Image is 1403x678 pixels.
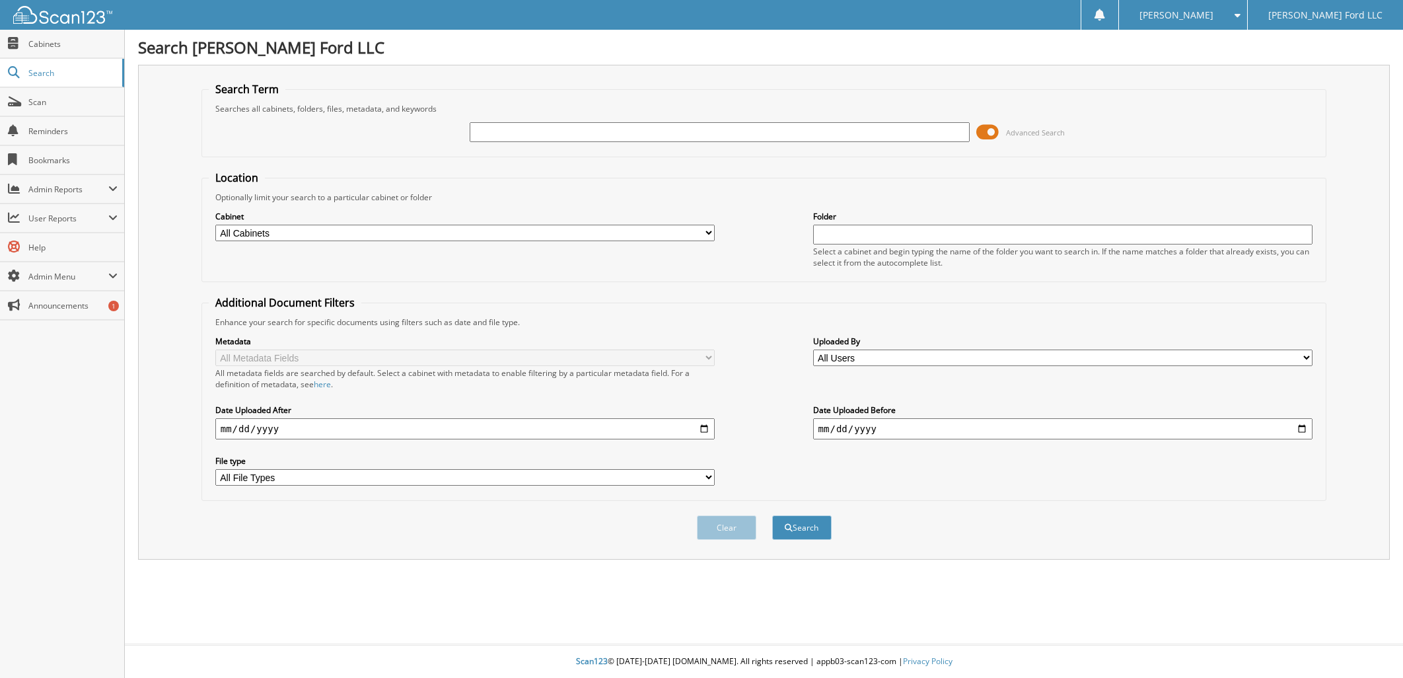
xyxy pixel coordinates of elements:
legend: Search Term [209,82,285,96]
img: scan123-logo-white.svg [13,6,112,24]
span: Advanced Search [1006,128,1065,137]
label: Metadata [215,336,715,347]
span: Cabinets [28,38,118,50]
span: [PERSON_NAME] [1139,11,1213,19]
span: Announcements [28,300,118,311]
label: Folder [813,211,1313,222]
input: start [215,418,715,439]
div: 1 [108,301,119,311]
input: end [813,418,1313,439]
span: Reminders [28,126,118,137]
span: Bookmarks [28,155,118,166]
div: Searches all cabinets, folders, files, metadata, and keywords [209,103,1320,114]
label: Date Uploaded After [215,404,715,416]
span: Admin Reports [28,184,108,195]
h1: Search [PERSON_NAME] Ford LLC [138,36,1390,58]
label: Uploaded By [813,336,1313,347]
span: User Reports [28,213,108,224]
span: Admin Menu [28,271,108,282]
div: All metadata fields are searched by default. Select a cabinet with metadata to enable filtering b... [215,367,715,390]
span: [PERSON_NAME] Ford LLC [1268,11,1383,19]
a: here [314,379,331,390]
span: Scan123 [576,656,608,667]
button: Search [772,515,832,540]
label: File type [215,455,715,467]
div: Select a cabinet and begin typing the name of the folder you want to search in. If the name match... [813,246,1313,268]
legend: Location [209,170,265,185]
span: Help [28,242,118,253]
a: Privacy Policy [903,656,953,667]
span: Search [28,67,116,79]
label: Date Uploaded Before [813,404,1313,416]
span: Scan [28,96,118,108]
div: © [DATE]-[DATE] [DOMAIN_NAME]. All rights reserved | appb03-scan123-com | [125,646,1403,678]
button: Clear [697,515,756,540]
label: Cabinet [215,211,715,222]
div: Enhance your search for specific documents using filters such as date and file type. [209,317,1320,328]
legend: Additional Document Filters [209,295,361,310]
div: Optionally limit your search to a particular cabinet or folder [209,192,1320,203]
